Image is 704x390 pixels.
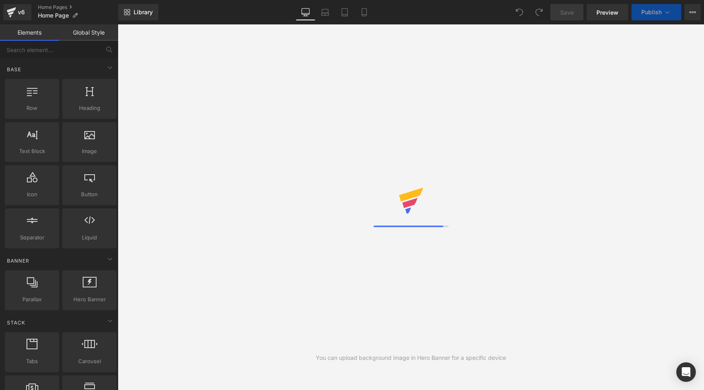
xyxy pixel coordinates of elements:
button: More [684,4,701,20]
a: Mobile [354,4,374,20]
a: Tablet [335,4,354,20]
a: v6 [3,4,31,20]
span: Image [65,147,114,156]
span: Separator [7,233,57,242]
span: Parallax [7,295,57,304]
a: Desktop [296,4,315,20]
span: Text Block [7,147,57,156]
div: Open Intercom Messenger [676,362,696,382]
a: New Library [118,4,158,20]
span: Heading [65,104,114,112]
button: Undo [511,4,528,20]
button: Redo [531,4,547,20]
a: Global Style [59,24,118,41]
span: Tabs [7,357,57,366]
span: Stack [6,319,26,326]
span: Liquid [65,233,114,242]
div: v6 [16,7,26,18]
span: Publish [641,9,662,15]
span: Hero Banner [65,295,114,304]
span: Icon [7,190,57,199]
span: Row [7,104,57,112]
a: Home Pages [38,4,118,11]
span: Save [560,8,574,17]
span: Carousel [65,357,114,366]
button: Publish [631,4,681,20]
span: Button [65,190,114,199]
a: Laptop [315,4,335,20]
span: Home Page [38,12,69,19]
span: Library [134,9,153,16]
a: Preview [587,4,628,20]
span: Base [6,66,22,73]
div: You can upload background image in Hero Banner for a specific device [316,353,506,362]
span: Banner [6,257,30,265]
span: Preview [596,8,618,17]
